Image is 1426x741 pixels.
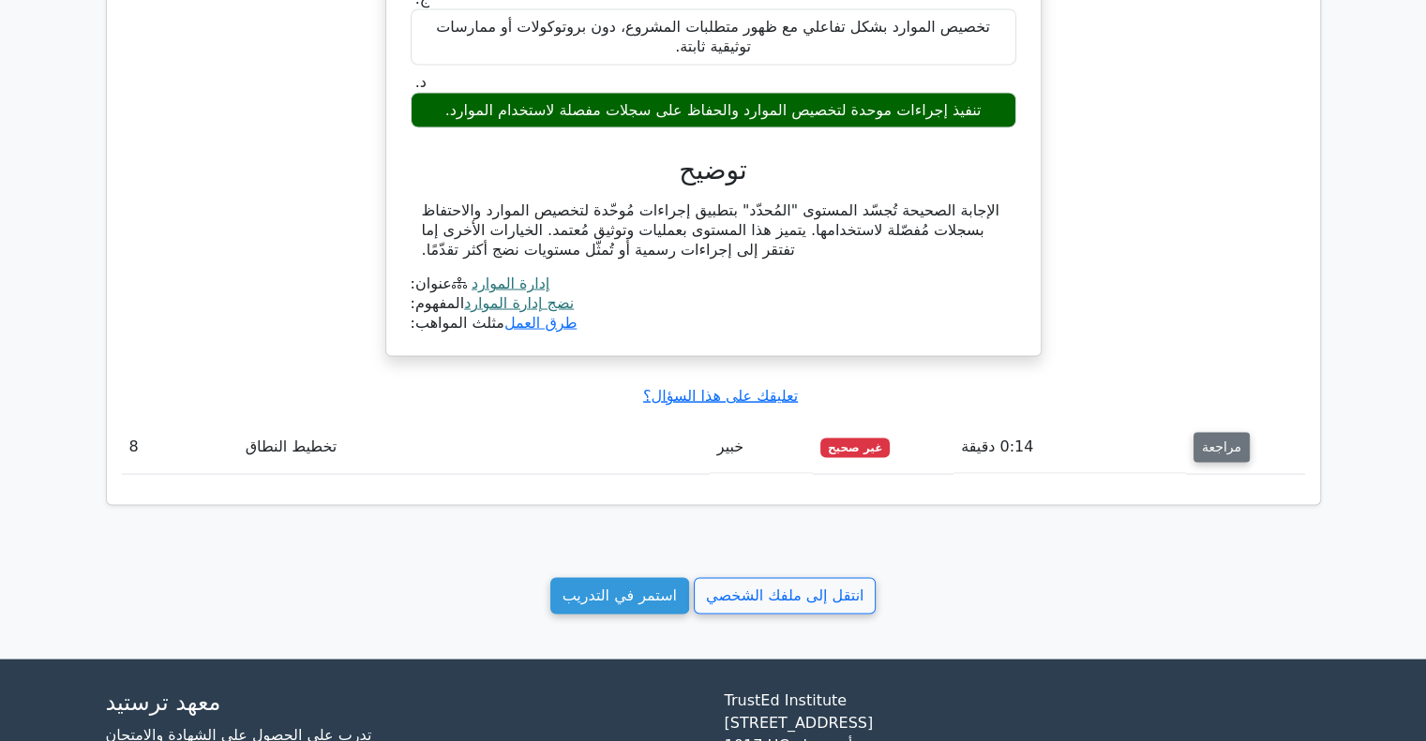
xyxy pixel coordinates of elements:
font: مثلث المواهب: [411,313,504,331]
font: تنفيذ إجراءات موحدة لتخصيص الموارد والحفاظ على سجلات مفصلة لاستخدام الموارد. [445,100,982,118]
font: خبير [717,437,743,454]
font: توضيح [679,154,747,185]
font: 0:14 دقيقة [961,437,1033,454]
font: انتقل إلى ملفك الشخصي [706,586,863,604]
a: طرق العمل [504,313,577,331]
font: مراجعة [1202,439,1241,454]
a: نضج إدارة الموارد [464,293,574,311]
font: TrustEd Institute [725,690,848,708]
button: مراجعة [1193,432,1250,462]
a: إدارة الموارد [472,274,549,291]
font: استمر في التدريب [563,586,677,604]
font: 8 [129,437,139,454]
font: تخطيط النطاق [246,437,338,454]
font: المفهوم: [411,293,465,311]
font: غير صحيح [828,440,883,453]
a: انتقل إلى ملفك الشخصي [694,577,876,614]
font: تخصيص الموارد بشكل تفاعلي مع ظهور متطلبات المشروع، دون بروتوكولات أو ممارسات توثيقية ثابتة. [436,17,990,54]
font: د. [415,72,427,90]
font: معهد ترستيد [106,689,221,715]
font: عنوان: [411,274,452,291]
a: استمر في التدريب [550,577,689,614]
a: تعليقك على هذا السؤال؟ [643,386,798,404]
font: [STREET_ADDRESS] [725,713,874,731]
font: الإجابة الصحيحة تُجسّد المستوى "المُحدّد" بتطبيق إجراءات مُوحّدة لتخصيص الموارد والاحتفاظ بسجلات ... [422,200,999,258]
